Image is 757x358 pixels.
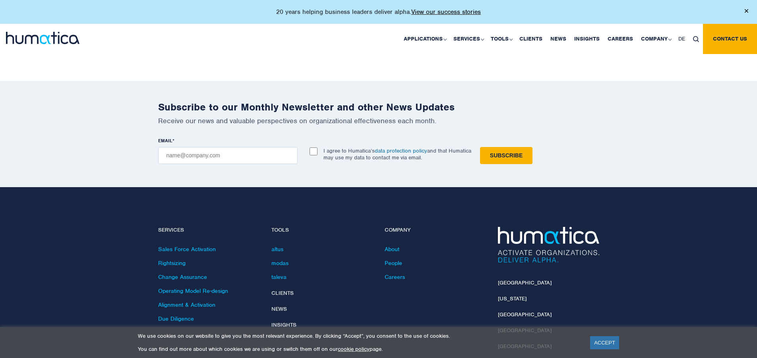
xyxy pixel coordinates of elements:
[385,259,402,267] a: People
[158,315,194,322] a: Due Diligence
[703,24,757,54] a: Contact us
[158,259,186,267] a: Rightsizing
[375,147,427,154] a: data protection policy
[271,259,288,267] a: modas
[338,346,370,352] a: cookie policy
[323,147,471,161] p: I agree to Humatica’s and that Humatica may use my data to contact me via email.
[693,36,699,42] img: search_icon
[515,24,546,54] a: Clients
[678,35,685,42] span: DE
[138,333,580,339] p: We use cookies on our website to give you the most relevant experience. By clicking “Accept”, you...
[385,273,405,281] a: Careers
[674,24,689,54] a: DE
[400,24,449,54] a: Applications
[637,24,674,54] a: Company
[158,273,207,281] a: Change Assurance
[6,32,79,44] img: logo
[570,24,604,54] a: Insights
[310,147,318,155] input: I agree to Humatica’sdata protection policyand that Humatica may use my data to contact me via em...
[158,116,599,125] p: Receive our news and valuable perspectives on organizational effectiveness each month.
[385,227,486,234] h4: Company
[498,311,552,318] a: [GEOGRAPHIC_DATA]
[158,101,599,113] h2: Subscribe to our Monthly Newsletter and other News Updates
[158,137,172,144] span: EMAIL
[158,287,228,294] a: Operating Model Re-design
[271,227,373,234] h4: Tools
[138,346,580,352] p: You can find out more about which cookies we are using or switch them off on our page.
[449,24,487,54] a: Services
[271,290,294,296] a: Clients
[271,306,287,312] a: News
[546,24,570,54] a: News
[385,246,399,253] a: About
[271,273,287,281] a: taleva
[498,295,527,302] a: [US_STATE]
[411,8,481,16] a: View our success stories
[590,336,619,349] a: ACCEPT
[271,246,283,253] a: altus
[604,24,637,54] a: Careers
[271,321,296,328] a: Insights
[480,147,532,164] input: Subscribe
[276,8,481,16] p: 20 years helping business leaders deliver alpha.
[158,301,215,308] a: Alignment & Activation
[158,246,216,253] a: Sales Force Activation
[487,24,515,54] a: Tools
[498,227,599,263] img: Humatica
[158,147,298,164] input: name@company.com
[498,279,552,286] a: [GEOGRAPHIC_DATA]
[158,227,259,234] h4: Services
